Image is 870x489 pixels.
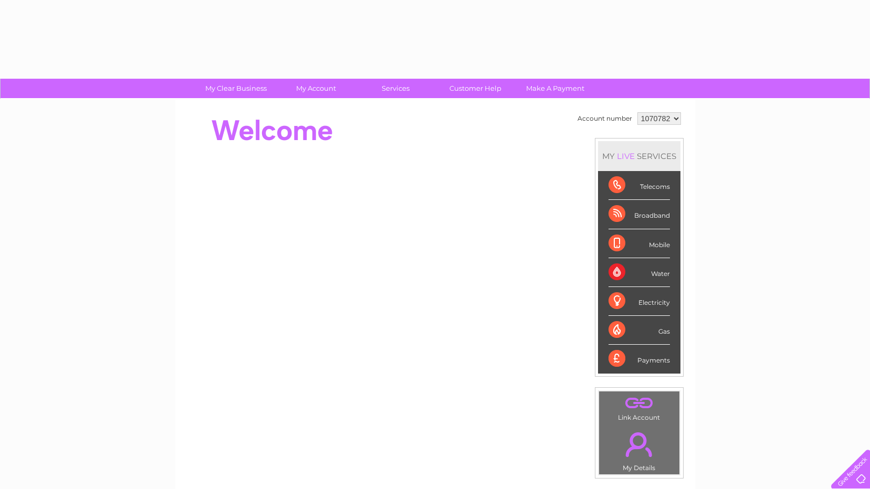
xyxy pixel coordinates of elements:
div: Payments [609,345,670,373]
a: . [602,426,677,463]
div: Mobile [609,229,670,258]
div: LIVE [615,151,637,161]
a: My Account [272,79,359,98]
div: Water [609,258,670,287]
div: MY SERVICES [598,141,680,171]
a: Customer Help [432,79,519,98]
div: Gas [609,316,670,345]
div: Electricity [609,287,670,316]
a: . [602,394,677,412]
td: Account number [575,110,635,127]
a: Make A Payment [512,79,599,98]
div: Broadband [609,200,670,229]
td: Link Account [599,391,680,424]
div: Telecoms [609,171,670,200]
a: Services [352,79,439,98]
a: My Clear Business [193,79,279,98]
td: My Details [599,423,680,475]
